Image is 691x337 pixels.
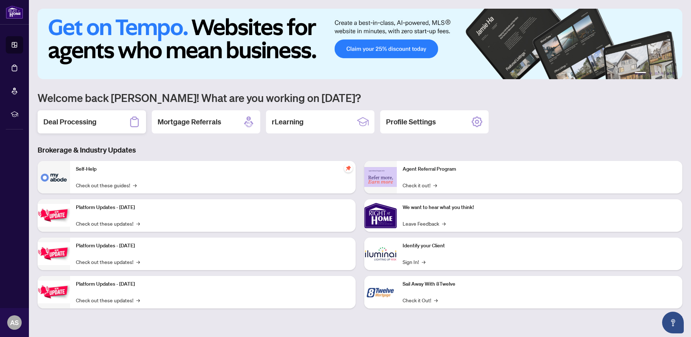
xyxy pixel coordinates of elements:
[672,72,675,75] button: 6
[38,204,70,227] img: Platform Updates - July 21, 2025
[666,72,669,75] button: 5
[136,258,140,266] span: →
[403,258,425,266] a: Sign In!→
[10,317,19,328] span: AS
[38,91,682,104] h1: Welcome back [PERSON_NAME]! What are you working on [DATE]?
[76,280,350,288] p: Platform Updates - [DATE]
[403,204,677,212] p: We want to hear what you think!
[403,219,446,227] a: Leave Feedback→
[442,219,446,227] span: →
[133,181,137,189] span: →
[38,242,70,265] img: Platform Updates - July 8, 2025
[403,242,677,250] p: Identify your Client
[272,117,304,127] h2: rLearning
[136,219,140,227] span: →
[43,117,96,127] h2: Deal Processing
[344,164,353,172] span: pushpin
[364,199,397,232] img: We want to hear what you think!
[662,312,684,333] button: Open asap
[422,258,425,266] span: →
[38,9,682,79] img: Slide 0
[386,117,436,127] h2: Profile Settings
[38,281,70,303] img: Platform Updates - June 23, 2025
[403,181,437,189] a: Check it out!→
[76,204,350,212] p: Platform Updates - [DATE]
[403,165,677,173] p: Agent Referral Program
[38,145,682,155] h3: Brokerage & Industry Updates
[76,181,137,189] a: Check out these guides!→
[661,72,664,75] button: 4
[76,219,140,227] a: Check out these updates!→
[403,280,677,288] p: Sail Away With 8Twelve
[76,258,140,266] a: Check out these updates!→
[76,296,140,304] a: Check out these updates!→
[6,5,23,19] img: logo
[158,117,221,127] h2: Mortgage Referrals
[434,296,438,304] span: →
[364,167,397,187] img: Agent Referral Program
[364,238,397,270] img: Identify your Client
[403,296,438,304] a: Check it Out!→
[433,181,437,189] span: →
[136,296,140,304] span: →
[635,72,646,75] button: 1
[364,276,397,308] img: Sail Away With 8Twelve
[649,72,652,75] button: 2
[655,72,658,75] button: 3
[76,242,350,250] p: Platform Updates - [DATE]
[38,161,70,193] img: Self-Help
[76,165,350,173] p: Self-Help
